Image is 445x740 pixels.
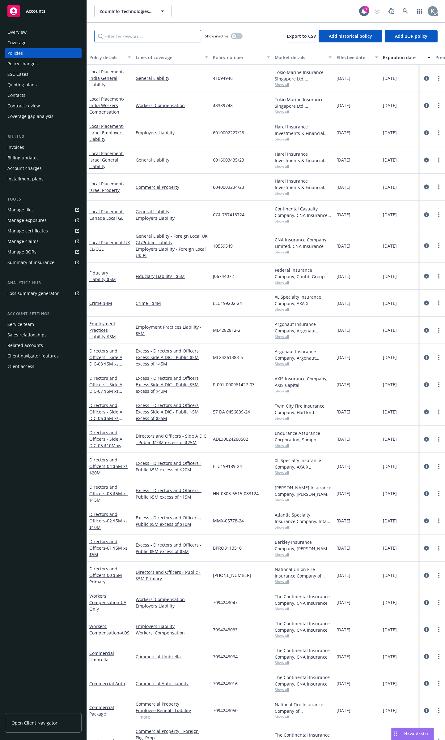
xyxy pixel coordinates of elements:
[383,463,397,470] span: [DATE]
[89,69,124,88] a: Local Placement
[133,50,210,65] button: Lines of coverage
[275,206,332,219] div: Continental Casualty Company, CNA Insurance, EgR Inc.
[136,623,208,630] a: Employers Liability
[275,334,332,339] span: Show all
[423,211,430,219] a: circleInformation
[213,354,243,361] span: MLX4261383-5
[7,174,44,184] div: Installment plans
[89,484,128,503] a: Directors and Officers
[275,579,332,584] span: Show all
[275,375,332,388] div: AXIS Insurance Company, AXIS Capital
[89,539,128,557] a: Directors and Officers
[205,33,228,39] span: Show inactive
[272,50,334,65] button: Market details
[363,6,369,12] div: 1
[337,129,350,136] span: [DATE]
[435,354,443,361] a: more
[383,273,397,279] span: [DATE]
[5,257,82,267] a: Summary of insurance
[435,707,443,714] a: more
[435,680,443,687] a: more
[89,402,130,434] a: Directors and Officers - Side A DIC
[5,196,82,202] div: Tools
[119,630,129,636] span: - AOS
[435,272,443,280] a: more
[275,123,332,136] div: Harel Insurance Investments & Financial Services Limited, Madanes
[7,319,34,329] div: Service team
[89,443,125,455] span: - 05 $10M xs $25M
[337,463,350,470] span: [DATE]
[105,276,116,282] span: - $5M
[275,236,332,249] div: CNA Insurance Company Limited, CNA Insurance
[5,236,82,246] a: Manage claims
[5,48,82,58] a: Policies
[5,142,82,152] a: Invoices
[7,340,43,350] div: Related accounts
[89,54,124,61] div: Policy details
[275,457,332,470] div: XL Specialty Insurance Company, AXA XL
[275,82,332,87] span: Show all
[275,687,332,692] span: Show all
[275,443,332,448] span: Show all
[275,714,332,720] span: Show all
[383,300,397,306] span: [DATE]
[423,626,430,633] a: circleInformation
[136,273,208,279] a: Fiduciary Liability - $5M
[136,184,208,190] a: Commercial Property
[383,157,397,163] span: [DATE]
[136,603,208,609] a: Employers Liability
[7,101,40,111] div: Contract review
[5,247,82,257] a: Manage BORs
[334,50,380,65] button: Effective date
[7,69,28,79] div: SSC Cases
[337,157,350,163] span: [DATE]
[423,599,430,606] a: circleInformation
[5,351,82,361] a: Client navigator features
[136,157,208,163] a: General Liability
[275,151,332,164] div: Harel Insurance Investments & Financial Services Limited, Madanes
[94,5,172,17] button: ZoomInfo Technologies, Inc.
[423,408,430,416] a: circleInformation
[5,174,82,184] a: Installment plans
[102,300,112,306] span: - $4M
[5,59,82,69] a: Policy changes
[337,184,350,190] span: [DATE]
[89,69,124,88] span: - India General Liability
[7,215,47,225] div: Manage exposures
[380,50,433,65] button: Expiration date
[213,327,240,333] span: ML4282812-2
[89,96,124,115] a: Local Placement
[136,246,208,259] a: Employers Liability - Foreign Local UK EL
[5,288,82,298] a: Loss summary generator
[435,156,443,164] a: more
[435,299,443,307] a: more
[423,354,430,361] a: circleInformation
[423,381,430,388] a: circleInformation
[275,164,332,169] span: Show all
[136,208,208,215] a: General Liability
[136,707,208,714] a: Employee Benefits Liability
[7,163,42,173] div: Account charges
[213,517,244,524] span: MMX-05778-24
[89,300,112,306] a: Crime
[275,416,332,421] span: Show all
[136,460,208,473] a: Excess - Directors and Officers - Public $5M excess of $20M
[136,596,208,603] a: Workers' Compensation
[7,153,39,163] div: Billing updates
[5,163,82,173] a: Account charges
[89,545,128,557] span: - 01 $5M xs $5M
[5,215,82,225] a: Manage exposures
[89,623,129,636] a: Workers' Compensation
[7,226,48,236] div: Manage certificates
[404,731,429,736] span: Nova Assist
[275,267,332,280] div: Federal Insurance Company, Chubb Group
[423,435,430,443] a: circleInformation
[423,299,430,307] a: circleInformation
[275,294,332,307] div: XL Specialty Insurance Company, AXA XL
[383,243,397,249] span: [DATE]
[423,129,430,136] a: circleInformation
[337,327,350,333] span: [DATE]
[413,5,426,17] a: Switch app
[391,728,434,740] button: Nova Assist
[395,33,427,39] span: Add BOR policy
